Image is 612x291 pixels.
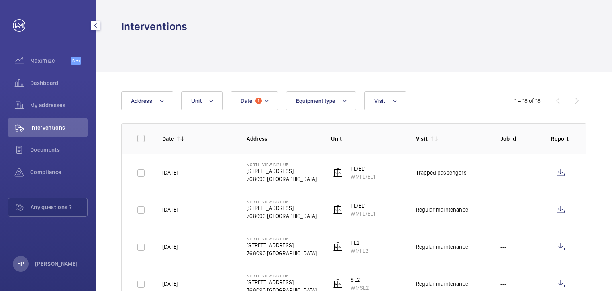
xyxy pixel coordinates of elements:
[30,168,88,176] span: Compliance
[364,91,406,110] button: Visit
[333,279,343,289] img: elevator.svg
[286,91,357,110] button: Equipment type
[247,236,317,241] p: North View Bizhub
[351,165,375,173] p: FL/EL1
[247,167,317,175] p: [STREET_ADDRESS]
[333,205,343,214] img: elevator.svg
[247,273,317,278] p: North View Bizhub
[30,79,88,87] span: Dashboard
[191,98,202,104] span: Unit
[416,206,468,214] div: Regular maintenance
[17,260,24,268] p: HP
[247,278,317,286] p: [STREET_ADDRESS]
[416,169,467,177] div: Trapped passengers
[333,242,343,252] img: elevator.svg
[247,175,317,183] p: 768090 [GEOGRAPHIC_DATA]
[500,280,507,288] p: ---
[31,203,87,211] span: Any questions ?
[131,98,152,104] span: Address
[121,91,173,110] button: Address
[247,249,317,257] p: 768090 [GEOGRAPHIC_DATA]
[333,168,343,177] img: elevator.svg
[71,57,81,65] span: Beta
[162,206,178,214] p: [DATE]
[162,169,178,177] p: [DATE]
[30,101,88,109] span: My addresses
[500,206,507,214] p: ---
[500,243,507,251] p: ---
[296,98,335,104] span: Equipment type
[121,19,187,34] h1: Interventions
[351,239,369,247] p: FL2
[30,124,88,132] span: Interventions
[500,135,538,143] p: Job Id
[351,247,369,255] p: WMFL2
[351,210,375,218] p: WMFL/EL1
[255,98,262,104] span: 1
[231,91,278,110] button: Date1
[30,57,71,65] span: Maximize
[351,202,375,210] p: FL/EL1
[241,98,252,104] span: Date
[247,212,317,220] p: 768090 [GEOGRAPHIC_DATA]
[416,135,428,143] p: Visit
[351,276,369,284] p: SL2
[551,135,570,143] p: Report
[35,260,78,268] p: [PERSON_NAME]
[514,97,541,105] div: 1 – 18 of 18
[500,169,507,177] p: ---
[247,204,317,212] p: [STREET_ADDRESS]
[162,243,178,251] p: [DATE]
[30,146,88,154] span: Documents
[247,162,317,167] p: North View Bizhub
[416,243,468,251] div: Regular maintenance
[351,173,375,181] p: WMFL/EL1
[331,135,403,143] p: Unit
[247,241,317,249] p: [STREET_ADDRESS]
[247,135,318,143] p: Address
[162,280,178,288] p: [DATE]
[181,91,223,110] button: Unit
[247,199,317,204] p: North View Bizhub
[162,135,174,143] p: Date
[416,280,468,288] div: Regular maintenance
[374,98,385,104] span: Visit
